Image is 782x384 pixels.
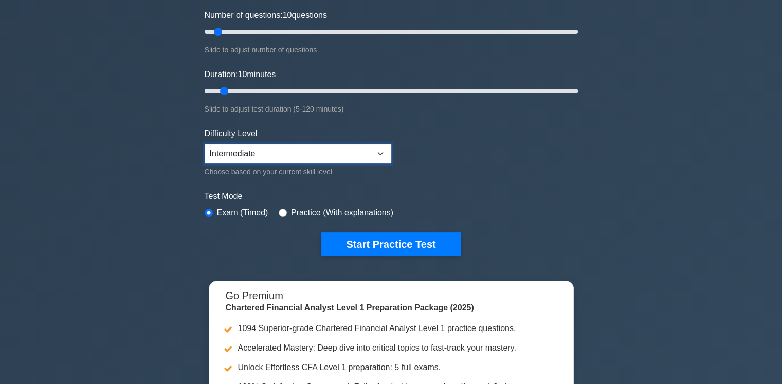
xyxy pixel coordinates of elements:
div: Slide to adjust test duration (5-120 minutes) [205,103,578,115]
label: Practice (With explanations) [291,207,393,219]
label: Test Mode [205,190,578,203]
button: Start Practice Test [321,232,460,256]
label: Exam (Timed) [217,207,268,219]
div: Choose based on your current skill level [205,166,391,178]
label: Difficulty Level [205,127,258,140]
span: 10 [283,11,292,20]
span: 10 [238,70,247,79]
label: Number of questions: questions [205,9,327,22]
div: Slide to adjust number of questions [205,44,578,56]
label: Duration: minutes [205,68,276,81]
